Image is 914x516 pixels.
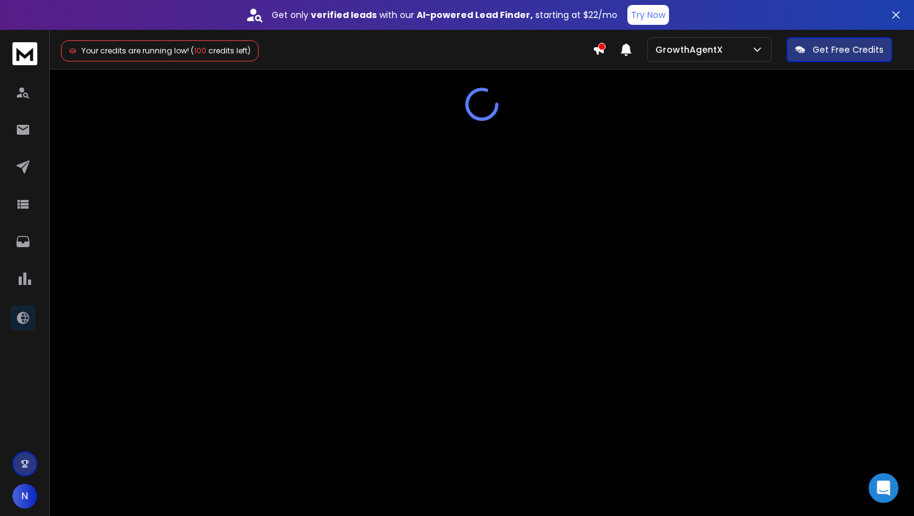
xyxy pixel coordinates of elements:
[191,45,251,56] span: ( credits left)
[655,43,727,56] p: GrowthAgentX
[813,43,884,56] p: Get Free Credits
[12,484,37,509] button: N
[12,42,37,65] img: logo
[631,9,665,21] p: Try Now
[417,9,533,21] strong: AI-powered Lead Finder,
[311,9,377,21] strong: verified leads
[81,45,189,56] span: Your credits are running low!
[869,473,898,503] div: Open Intercom Messenger
[272,9,617,21] p: Get only with our starting at $22/mo
[194,45,206,56] span: 100
[787,37,892,62] button: Get Free Credits
[627,5,669,25] button: Try Now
